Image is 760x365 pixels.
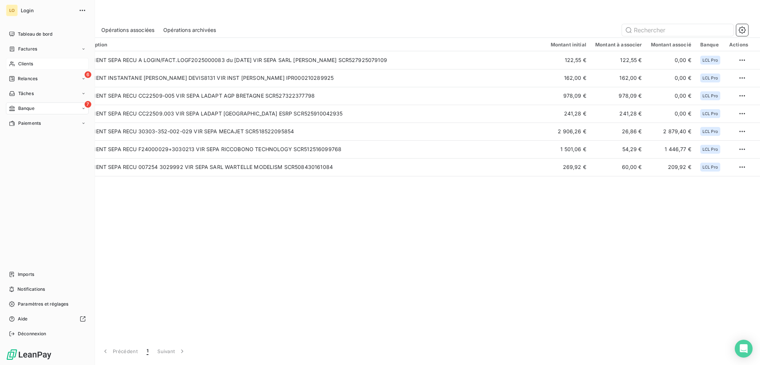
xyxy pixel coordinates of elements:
[546,69,591,87] td: 162,00 €
[18,330,46,337] span: Déconnexion
[163,26,216,34] span: Opérations archivées
[97,343,142,359] button: Précédent
[591,123,646,140] td: 26,86 €
[153,343,190,359] button: Suivant
[646,123,696,140] td: 2 879,40 €
[595,42,642,48] div: Montant à associer
[702,111,718,116] span: LCL Pro
[85,101,91,108] span: 7
[85,71,91,78] span: 6
[729,42,748,48] div: Actions
[18,316,28,322] span: Aide
[591,51,646,69] td: 122,55 €
[646,69,696,87] td: 0,00 €
[142,343,153,359] button: 1
[18,90,34,97] span: Tâches
[18,301,68,307] span: Paramètres et réglages
[18,31,52,38] span: Tableau de bord
[702,94,718,98] span: LCL Pro
[75,51,546,69] td: VIREMENT SEPA RECU A LOGIN/FACT.LOGF2025000083 du [DATE] VIR SEPA SARL [PERSON_NAME] SCR527925079109
[546,158,591,176] td: 269,92 €
[591,158,646,176] td: 60,00 €
[646,105,696,123] td: 0,00 €
[79,42,542,48] div: Description
[622,24,733,36] input: Rechercher
[702,147,718,151] span: LCL Pro
[6,349,52,361] img: Logo LeanPay
[18,61,33,67] span: Clients
[646,140,696,158] td: 1 446,77 €
[75,69,546,87] td: VIREMENT INSTANTANE [PERSON_NAME] DEVIS8131 VIR INST [PERSON_NAME] IPR000210289925
[21,7,74,13] span: Login
[646,87,696,105] td: 0,00 €
[591,87,646,105] td: 978,09 €
[75,140,546,158] td: VIREMENT SEPA RECU F24000029+3030213 VIR SEPA RICCOBONO TECHNOLOGY SCR512516099768
[18,46,37,52] span: Factures
[6,313,89,325] a: Aide
[18,271,34,278] span: Imports
[551,42,586,48] div: Montant initial
[546,51,591,69] td: 122,55 €
[700,42,720,48] div: Banque
[6,4,18,16] div: LO
[546,87,591,105] td: 978,09 €
[101,26,154,34] span: Opérations associées
[646,51,696,69] td: 0,00 €
[75,158,546,176] td: VIREMENT SEPA RECU 007254 3029992 VIR SEPA SARL WARTELLE MODELISM SCR508430161084
[75,123,546,140] td: VIREMENT SEPA RECU 30303-352-002-029 VIR SEPA MECAJET SCR518522095854
[735,340,753,358] div: Open Intercom Messenger
[591,105,646,123] td: 241,28 €
[546,140,591,158] td: 1 501,06 €
[591,69,646,87] td: 162,00 €
[651,42,691,48] div: Montant associé
[702,76,718,80] span: LCL Pro
[75,105,546,123] td: VIREMENT SEPA RECU CC22509.003 VIR SEPA LADAPT [GEOGRAPHIC_DATA] ESRP SCR525910042935
[546,105,591,123] td: 241,28 €
[702,129,718,134] span: LCL Pro
[17,286,45,293] span: Notifications
[702,165,718,169] span: LCL Pro
[702,58,718,62] span: LCL Pro
[546,123,591,140] td: 2 906,26 €
[591,140,646,158] td: 54,29 €
[646,158,696,176] td: 209,92 €
[18,120,41,127] span: Paiements
[147,348,148,355] span: 1
[75,87,546,105] td: VIREMENT SEPA RECU CC22509-005 VIR SEPA LADAPT AGP BRETAGNE SCR527322377798
[18,105,35,112] span: Banque
[18,75,37,82] span: Relances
